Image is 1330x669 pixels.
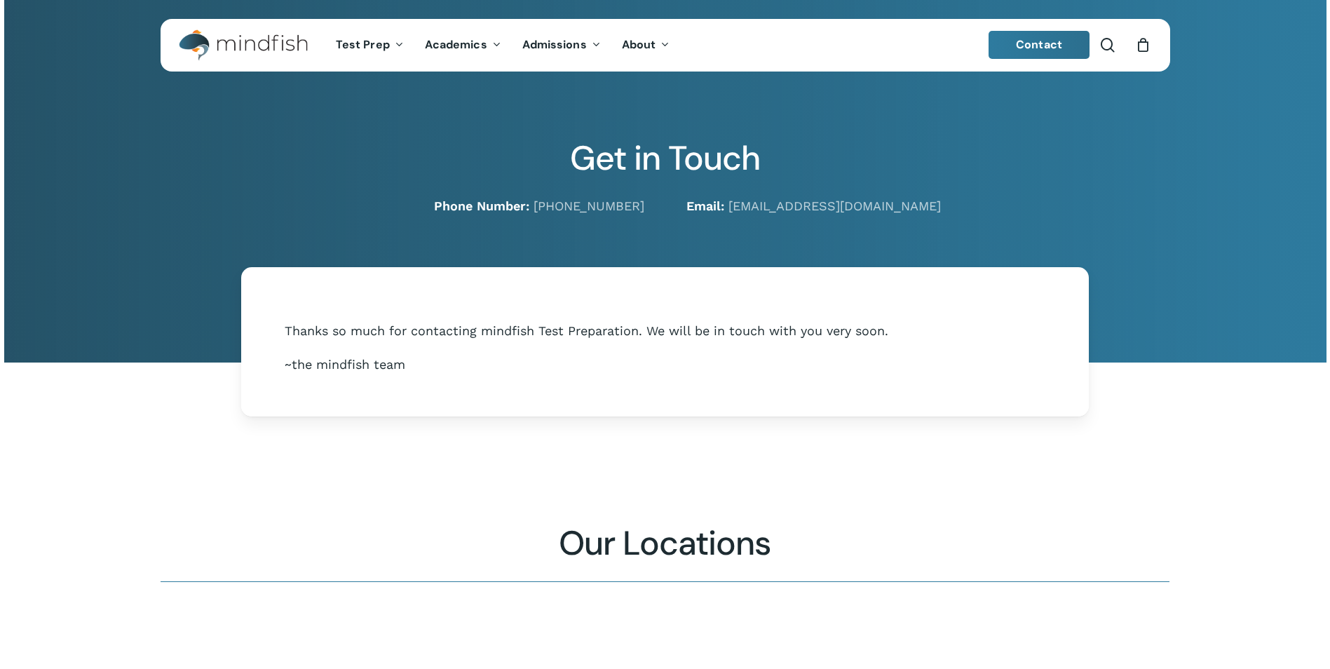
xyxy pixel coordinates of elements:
strong: Email: [686,198,724,213]
div: Thanks so much for contacting mindfish Test Preparation. We will be in touch with you very soon. ... [285,323,1045,373]
nav: Main Menu [325,19,680,72]
a: Test Prep [325,39,414,51]
h2: Our Locations [161,523,1169,564]
a: Contact [989,31,1090,59]
span: About [622,37,656,52]
span: Test Prep [336,37,390,52]
a: Academics [414,39,512,51]
header: Main Menu [161,19,1170,72]
a: Cart [1136,37,1151,53]
h2: Get in Touch [161,138,1170,179]
a: [EMAIL_ADDRESS][DOMAIN_NAME] [728,198,941,213]
span: Academics [425,37,487,52]
a: Admissions [512,39,611,51]
strong: Phone Number: [434,198,529,213]
a: About [611,39,681,51]
span: Admissions [522,37,587,52]
span: Contact [1016,37,1062,52]
a: [PHONE_NUMBER] [534,198,644,213]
